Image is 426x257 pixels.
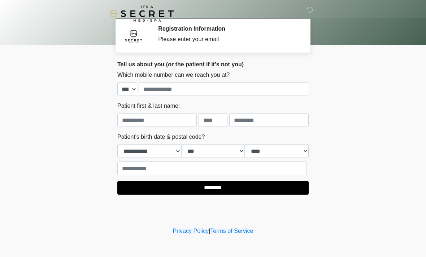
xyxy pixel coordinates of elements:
[158,25,298,32] h2: Registration Information
[117,102,180,110] label: Patient first & last name:
[173,228,209,234] a: Privacy Policy
[158,35,298,44] div: Please enter your email
[209,228,210,234] a: |
[210,228,253,234] a: Terms of Service
[123,25,144,47] img: Agent Avatar
[110,5,174,22] img: It's A Secret Med Spa Logo
[117,61,309,68] h2: Tell us about you (or the patient if it's not you)
[117,71,230,79] label: Which mobile number can we reach you at?
[117,133,205,141] label: Patient's birth date & postal code?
